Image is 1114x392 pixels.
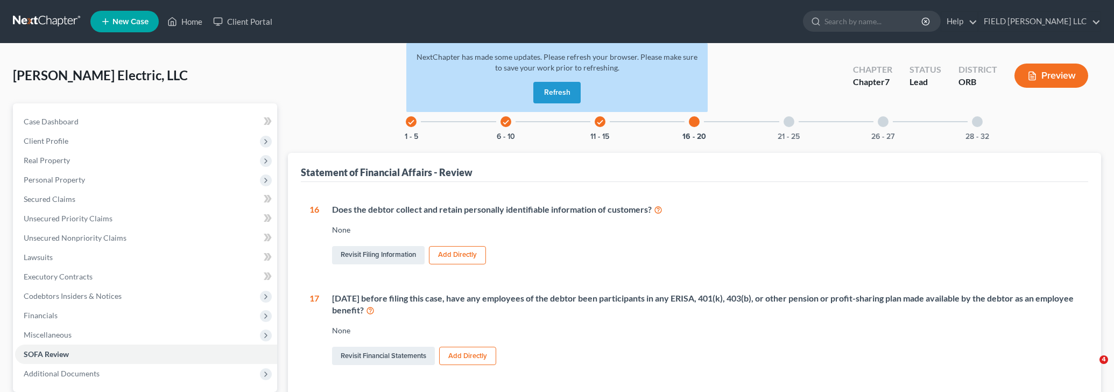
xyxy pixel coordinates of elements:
span: Personal Property [24,175,85,184]
div: Does the debtor collect and retain personally identifiable information of customers? [332,204,1080,216]
span: Real Property [24,156,70,165]
a: Client Portal [208,12,278,31]
button: 28 - 32 [965,133,989,141]
div: None [332,325,1080,336]
a: Revisit Financial Statements [332,347,435,365]
button: 6 - 10 [497,133,515,141]
div: Chapter [853,64,892,76]
a: Case Dashboard [15,112,277,131]
span: Case Dashboard [24,117,79,126]
div: Status [909,64,941,76]
a: Executory Contracts [15,267,277,286]
a: FIELD [PERSON_NAME] LLC [978,12,1101,31]
div: ORB [958,76,997,88]
span: Unsecured Priority Claims [24,214,112,223]
div: [DATE] before filing this case, have any employees of the debtor been participants in any ERISA, ... [332,292,1080,317]
span: Codebtors Insiders & Notices [24,291,122,300]
a: Secured Claims [15,190,277,209]
button: Preview [1014,64,1088,88]
span: 4 [1099,355,1108,364]
span: 7 [885,76,890,87]
a: Revisit Filing Information [332,246,425,264]
div: None [332,225,1080,235]
button: Add Directly [429,246,486,264]
span: Miscellaneous [24,330,72,339]
span: Secured Claims [24,194,75,204]
span: New Case [112,18,149,26]
span: Financials [24,311,58,320]
a: Unsecured Priority Claims [15,209,277,228]
a: Unsecured Nonpriority Claims [15,228,277,248]
div: Statement of Financial Affairs - Review [301,166,473,179]
button: 1 - 5 [405,133,418,141]
a: Help [941,12,977,31]
div: 16 [309,204,319,267]
div: 17 [309,292,319,368]
a: Home [162,12,208,31]
button: Refresh [533,82,581,103]
i: check [407,118,415,126]
span: Lawsuits [24,253,53,262]
span: Unsecured Nonpriority Claims [24,233,126,242]
a: SOFA Review [15,345,277,364]
a: Lawsuits [15,248,277,267]
input: Search by name... [824,11,923,31]
span: Client Profile [24,136,68,145]
span: [PERSON_NAME] Electric, LLC [13,67,188,83]
div: District [958,64,997,76]
span: SOFA Review [24,349,69,359]
iframe: Intercom live chat [1077,355,1103,381]
i: check [596,118,604,126]
button: 11 - 15 [590,133,609,141]
i: check [502,118,510,126]
span: Additional Documents [24,369,100,378]
button: Add Directly [439,347,496,365]
button: 21 - 25 [778,133,800,141]
span: NextChapter has made some updates. Please refresh your browser. Please make sure to save your wor... [417,52,697,72]
button: 26 - 27 [871,133,894,141]
span: Executory Contracts [24,272,93,281]
div: Lead [909,76,941,88]
button: 16 - 20 [682,133,706,141]
div: Chapter [853,76,892,88]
